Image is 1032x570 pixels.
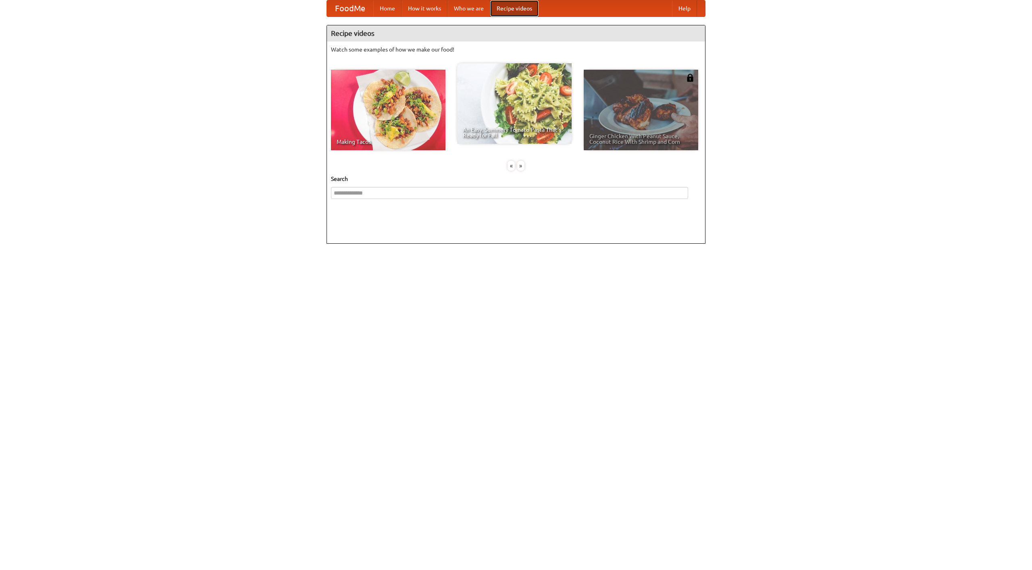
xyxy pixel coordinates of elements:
span: An Easy, Summery Tomato Pasta That's Ready for Fall [463,127,566,138]
img: 483408.png [686,74,694,82]
h4: Recipe videos [327,25,705,41]
a: Who we are [447,0,490,17]
div: « [508,161,515,171]
a: Recipe videos [490,0,539,17]
div: » [517,161,524,171]
a: FoodMe [327,0,373,17]
a: Home [373,0,402,17]
a: An Easy, Summery Tomato Pasta That's Ready for Fall [457,63,572,144]
a: Making Tacos [331,70,445,150]
p: Watch some examples of how we make our food! [331,46,701,54]
span: Making Tacos [337,139,440,145]
h5: Search [331,175,701,183]
a: How it works [402,0,447,17]
a: Help [672,0,697,17]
